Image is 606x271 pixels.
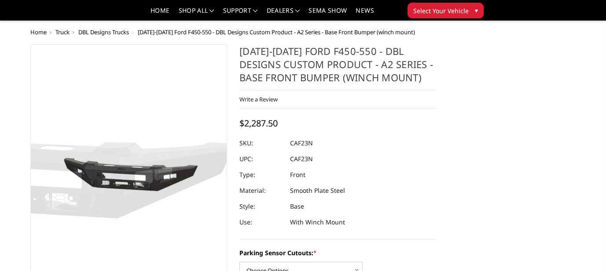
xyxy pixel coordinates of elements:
[239,214,283,230] dt: Use:
[309,7,347,20] a: SEMA Show
[290,151,313,167] dd: CAF23N
[267,7,300,20] a: Dealers
[239,95,278,103] a: Write a Review
[290,135,313,151] dd: CAF23N
[55,28,70,36] a: Truck
[475,6,478,15] span: ▾
[408,3,484,18] button: Select Your Vehicle
[78,28,129,36] a: DBL Designs Trucks
[356,7,374,20] a: News
[290,167,305,183] dd: Front
[138,28,415,36] span: [DATE]-[DATE] Ford F450-550 - DBL Designs Custom Product - A2 Series - Base Front Bumper (winch m...
[151,7,169,20] a: Home
[413,6,469,15] span: Select Your Vehicle
[30,28,47,36] a: Home
[239,117,278,129] span: $2,287.50
[290,183,345,199] dd: Smooth Plate Steel
[239,44,437,90] h1: [DATE]-[DATE] Ford F450-550 - DBL Designs Custom Product - A2 Series - Base Front Bumper (winch m...
[239,135,283,151] dt: SKU:
[223,7,258,20] a: Support
[562,229,606,271] iframe: Chat Widget
[239,151,283,167] dt: UPC:
[290,214,345,230] dd: With Winch Mount
[179,7,214,20] a: shop all
[239,248,437,257] label: Parking Sensor Cutouts:
[239,199,283,214] dt: Style:
[290,199,304,214] dd: Base
[239,167,283,183] dt: Type:
[239,183,283,199] dt: Material:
